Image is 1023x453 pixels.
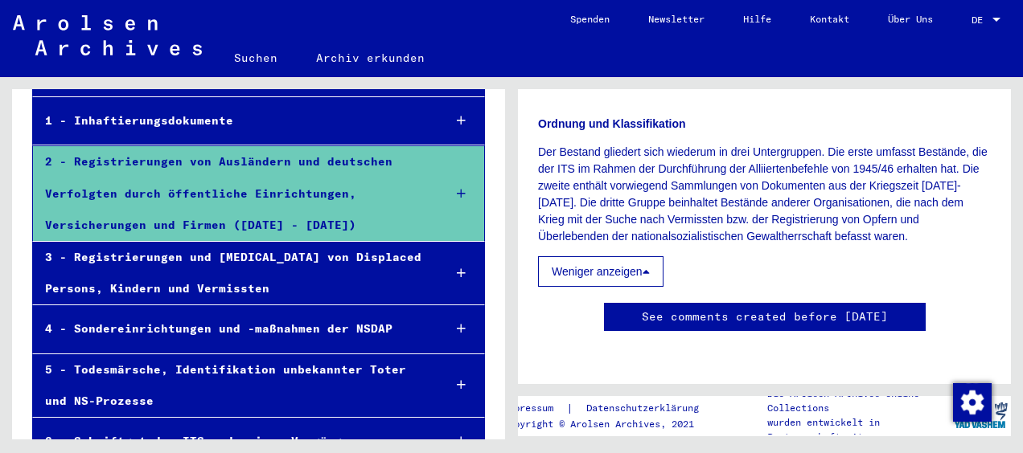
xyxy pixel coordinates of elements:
[538,256,664,287] button: Weniger anzeigen
[503,417,718,431] p: Copyright © Arolsen Archives, 2021
[13,15,202,55] img: Arolsen_neg.svg
[951,395,1011,435] img: yv_logo.png
[215,39,297,77] a: Suchen
[767,415,949,444] p: wurden entwickelt in Partnerschaft mit
[33,354,430,417] div: 5 - Todesmärsche, Identifikation unbekannter Toter und NS-Prozesse
[953,383,992,422] img: Zustimmung ändern
[503,400,566,417] a: Impressum
[972,14,989,26] span: DE
[297,39,444,77] a: Archiv erkunden
[538,117,686,130] b: Ordnung und Klassifikation
[33,105,430,137] div: 1 - Inhaftierungsdokumente
[538,144,991,245] p: Der Bestand gliedert sich wiederum in drei Untergruppen. Die erste umfasst Bestände, die der ITS ...
[642,308,888,325] a: See comments created before [DATE]
[503,400,718,417] div: |
[33,242,430,304] div: 3 - Registrierungen und [MEDICAL_DATA] von Displaced Persons, Kindern und Vermissten
[33,146,430,241] div: 2 - Registrierungen von Ausländern und deutschen Verfolgten durch öffentliche Einrichtungen, Vers...
[33,313,430,345] div: 4 - Sondereinrichtungen und -maßnahmen der NSDAP
[767,386,949,415] p: Die Arolsen Archives Online-Collections
[952,382,991,421] div: Zustimmung ändern
[573,400,718,417] a: Datenschutzerklärung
